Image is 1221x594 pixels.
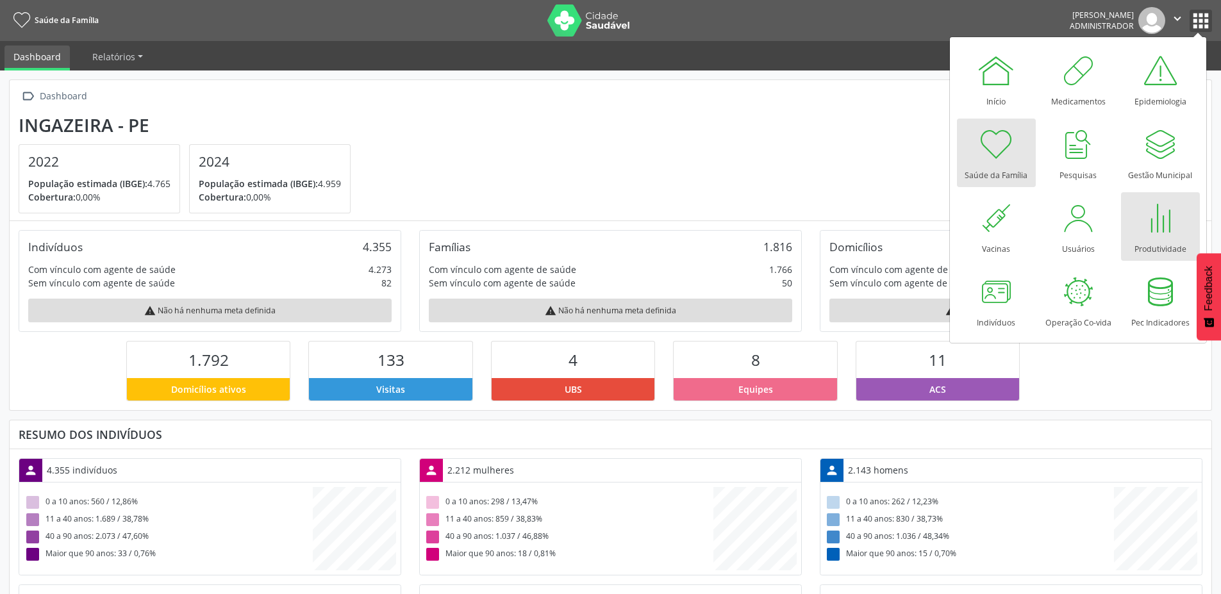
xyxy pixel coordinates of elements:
span: 1.792 [188,349,229,370]
span: Saúde da Família [35,15,99,26]
div: 40 a 90 anos: 1.036 / 48,34% [825,529,1114,546]
div: 2.143 homens [843,459,913,481]
span: Administrador [1070,21,1134,31]
div: Com vínculo com agente de saúde [28,263,176,276]
button:  [1165,7,1190,34]
div: 2.212 mulheres [443,459,519,481]
a: Início [957,45,1036,113]
a: Vacinas [957,192,1036,261]
div: 1.816 [763,240,792,254]
div: 11 a 40 anos: 1.689 / 38,78% [24,511,313,529]
a: Produtividade [1121,192,1200,261]
p: 0,00% [28,190,170,204]
div: Dashboard [37,87,89,106]
div: 4.273 [369,263,392,276]
span: Visitas [376,383,405,396]
span: UBS [565,383,582,396]
a: Operação Co-vida [1039,266,1118,334]
span: 8 [751,349,760,370]
span: Cobertura: [28,191,76,203]
div: 0 a 10 anos: 262 / 12,23% [825,494,1114,511]
h4: 2024 [199,154,341,170]
a: Dashboard [4,45,70,70]
a:  Dashboard [19,87,89,106]
a: Indivíduos [957,266,1036,334]
div: Maior que 90 anos: 33 / 0,76% [24,546,313,563]
a: Pesquisas [1039,119,1118,187]
div: 40 a 90 anos: 1.037 / 46,88% [424,529,713,546]
div: 40 a 90 anos: 2.073 / 47,60% [24,529,313,546]
i: person [24,463,38,477]
a: Saúde da Família [957,119,1036,187]
p: 4.765 [28,177,170,190]
div: Resumo dos indivíduos [19,427,1202,441]
div: Indivíduos [28,240,83,254]
div: Sem vínculo com agente de saúde [829,276,976,290]
i: warning [545,305,556,317]
img: img [1138,7,1165,34]
div: Ingazeira - PE [19,115,360,136]
a: Saúde da Família [9,10,99,31]
i: warning [144,305,156,317]
div: Com vínculo com agente de saúde [429,263,576,276]
p: 0,00% [199,190,341,204]
div: Não há nenhuma meta definida [829,299,1193,322]
span: Relatórios [92,51,135,63]
div: 4.355 indivíduos [42,459,122,481]
button: Feedback - Mostrar pesquisa [1197,253,1221,340]
span: População estimada (IBGE): [28,177,147,190]
i: person [424,463,438,477]
h4: 2022 [28,154,170,170]
div: Sem vínculo com agente de saúde [28,276,175,290]
a: Usuários [1039,192,1118,261]
button: apps [1190,10,1212,32]
span: Equipes [738,383,773,396]
a: Relatórios [83,45,152,68]
span: Feedback [1203,266,1215,311]
span: 11 [929,349,947,370]
div: Não há nenhuma meta definida [429,299,792,322]
p: 4.959 [199,177,341,190]
div: 0 a 10 anos: 298 / 13,47% [424,494,713,511]
span: 133 [378,349,404,370]
span: Cobertura: [199,191,246,203]
div: Maior que 90 anos: 15 / 0,70% [825,546,1114,563]
div: 50 [782,276,792,290]
div: 4.355 [363,240,392,254]
div: 1.766 [769,263,792,276]
div: 0 a 10 anos: 560 / 12,86% [24,494,313,511]
a: Gestão Municipal [1121,119,1200,187]
a: Medicamentos [1039,45,1118,113]
div: Sem vínculo com agente de saúde [429,276,576,290]
span: ACS [929,383,946,396]
a: Epidemiologia [1121,45,1200,113]
div: Com vínculo com agente de saúde [829,263,977,276]
div: Famílias [429,240,470,254]
div: 82 [381,276,392,290]
a: Pec Indicadores [1121,266,1200,334]
span: População estimada (IBGE): [199,177,318,190]
div: Não há nenhuma meta definida [28,299,392,322]
i: person [825,463,839,477]
div: Domicílios [829,240,883,254]
i:  [1170,12,1184,26]
i:  [19,87,37,106]
span: Domicílios ativos [171,383,246,396]
span: 4 [569,349,577,370]
div: Maior que 90 anos: 18 / 0,81% [424,546,713,563]
div: 11 a 40 anos: 859 / 38,83% [424,511,713,529]
i: warning [945,305,957,317]
div: 11 a 40 anos: 830 / 38,73% [825,511,1114,529]
div: [PERSON_NAME] [1070,10,1134,21]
